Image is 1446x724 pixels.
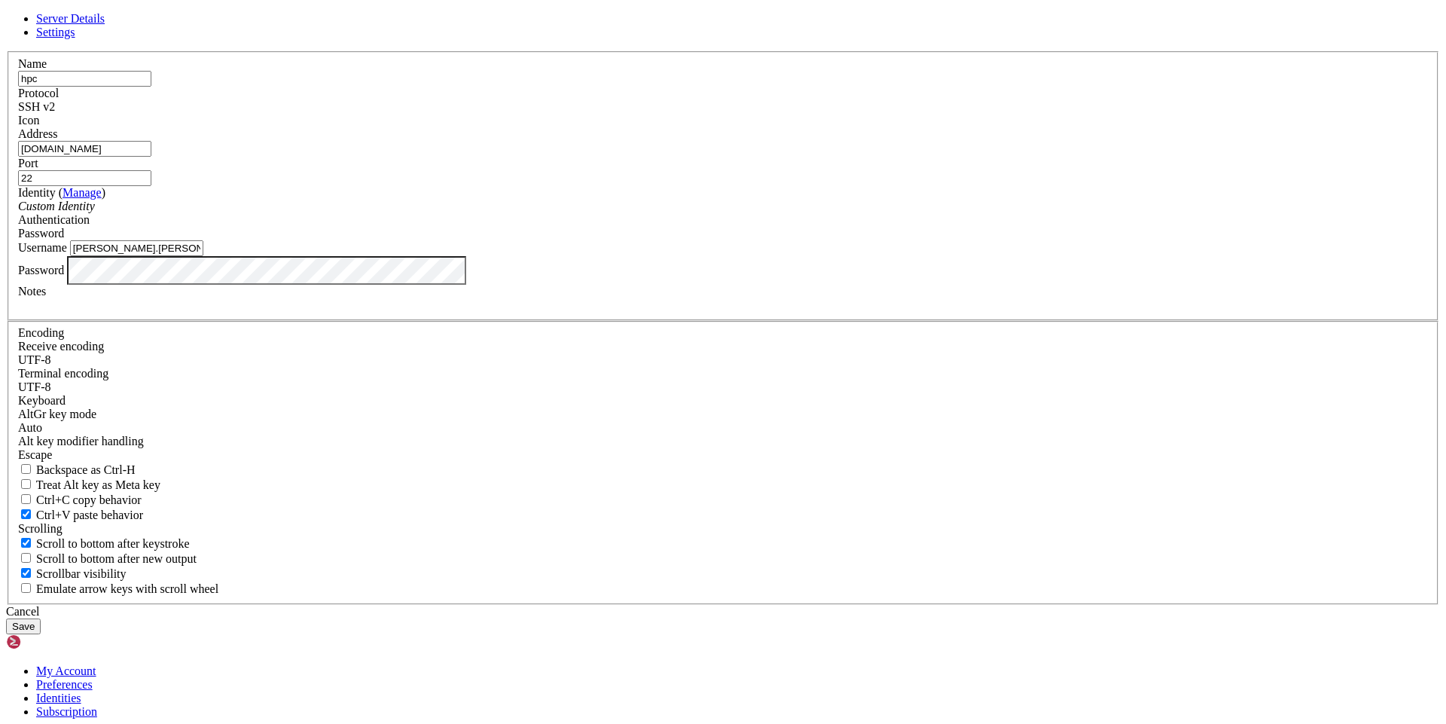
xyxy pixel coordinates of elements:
span: SSH v2 [18,100,55,113]
input: Emulate arrow keys with scroll wheel [21,583,31,593]
div: Custom Identity [18,200,1428,213]
span: Password [18,227,64,240]
label: Identity [18,186,105,199]
input: Port Number [18,170,151,186]
span: Backspace as Ctrl-H [36,463,136,476]
span: UTF-8 [18,353,51,366]
span: Treat Alt key as Meta key [36,478,160,491]
label: Address [18,127,57,140]
label: Name [18,57,47,70]
label: Scroll to bottom after new output. [18,552,197,565]
div: UTF-8 [18,380,1428,394]
label: Port [18,157,38,170]
span: Scroll to bottom after keystroke [36,537,190,550]
label: When using the alternative screen buffer, and DECCKM (Application Cursor Keys) is active, mouse w... [18,582,218,595]
input: Server Name [18,71,151,87]
label: The default terminal encoding. ISO-2022 enables character map translations (like graphics maps). ... [18,367,108,380]
label: Notes [18,285,46,298]
div: Escape [18,448,1428,462]
a: Settings [36,26,75,38]
i: Custom Identity [18,200,95,212]
label: Ctrl-C copies if true, send ^C to host if false. Ctrl-Shift-C sends ^C to host if true, copies if... [18,493,142,506]
a: Manage [63,186,102,199]
label: Whether to scroll to the bottom on any keystroke. [18,537,190,550]
span: Auto [18,421,42,434]
input: Ctrl+C copy behavior [21,494,31,504]
a: Subscription [36,705,97,718]
div: Password [18,227,1428,240]
img: Shellngn [6,634,93,649]
input: Scroll to bottom after new output [21,553,31,563]
a: Server Details [36,12,105,25]
div: Cancel [6,605,1440,619]
label: Set the expected encoding for data received from the host. If the encodings do not match, visual ... [18,340,104,353]
span: ( ) [59,186,105,199]
input: Scrollbar visibility [21,568,31,578]
a: Preferences [36,678,93,691]
label: Set the expected encoding for data received from the host. If the encodings do not match, visual ... [18,408,96,420]
label: Ctrl+V pastes if true, sends ^V to host if false. Ctrl+Shift+V sends ^V to host if true, pastes i... [18,509,143,521]
span: Emulate arrow keys with scroll wheel [36,582,218,595]
label: Authentication [18,213,90,226]
span: Ctrl+V paste behavior [36,509,143,521]
label: Password [18,263,64,276]
label: Whether the Alt key acts as a Meta key or as a distinct Alt key. [18,478,160,491]
span: Escape [18,448,52,461]
input: Scroll to bottom after keystroke [21,538,31,548]
label: Icon [18,114,39,127]
span: UTF-8 [18,380,51,393]
label: Username [18,241,67,254]
label: If true, the backspace should send BS ('\x08', aka ^H). Otherwise the backspace key should send '... [18,463,136,476]
div: SSH v2 [18,100,1428,114]
a: Identities [36,692,81,704]
div: UTF-8 [18,353,1428,367]
label: Encoding [18,326,64,339]
input: Host Name or IP [18,141,151,157]
span: Scrollbar visibility [36,567,127,580]
span: Scroll to bottom after new output [36,552,197,565]
label: Protocol [18,87,59,99]
label: Keyboard [18,394,66,407]
input: Treat Alt key as Meta key [21,479,31,489]
label: The vertical scrollbar mode. [18,567,127,580]
a: My Account [36,664,96,677]
label: Scrolling [18,522,63,535]
input: Login Username [70,240,203,256]
span: Ctrl+C copy behavior [36,493,142,506]
div: Auto [18,421,1428,435]
input: Backspace as Ctrl-H [21,464,31,474]
input: Ctrl+V paste behavior [21,509,31,519]
button: Save [6,619,41,634]
label: Controls how the Alt key is handled. Escape: Send an ESC prefix. 8-Bit: Add 128 to the typed char... [18,435,144,448]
